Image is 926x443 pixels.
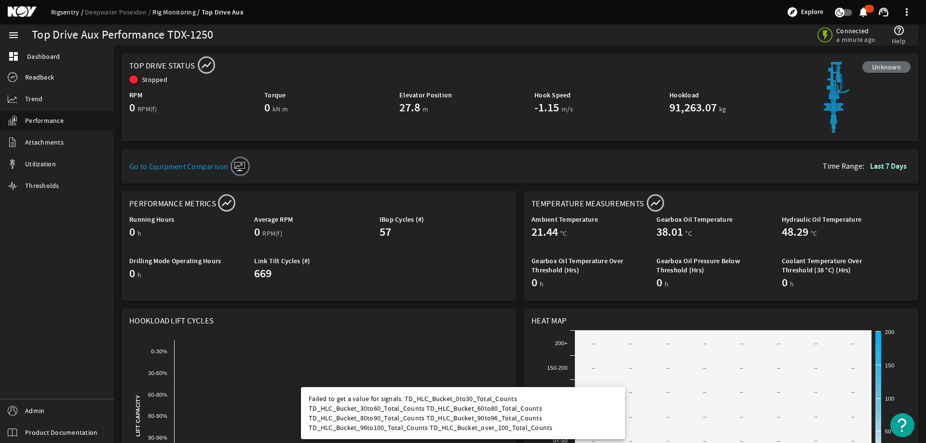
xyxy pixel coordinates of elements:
[129,256,221,266] b: Drilling Mode Operating Hours
[201,59,212,71] mat-icon: show_chart
[254,215,293,224] b: Average RPM
[32,30,214,40] div: Top Drive Aux Performance TDX-1250
[783,4,827,20] button: Explore
[137,270,141,280] span: h
[801,7,823,17] span: Explore
[885,362,894,368] text: 150
[254,256,310,266] b: Link Tilt Cycles (#)
[561,104,573,114] span: m/s
[895,0,918,24] button: more_vert
[129,100,135,115] b: 0
[531,275,537,290] b: 0
[787,6,798,18] mat-icon: explore
[129,199,216,209] span: Performance Metrics
[592,365,595,371] text: --
[25,159,56,169] span: Utilization
[666,389,669,395] text: --
[862,61,911,73] div: Unknown
[851,414,855,419] text: --
[148,435,167,441] text: 90-96%
[782,256,862,275] b: Coolant Temperature Over Threshold (38 °C) (Hrs)
[25,406,44,416] span: Admin
[777,414,780,419] text: --
[836,35,877,44] span: a minute ago
[534,91,571,100] b: Hook Speed
[399,91,452,100] b: Elevator Position
[703,365,707,371] text: --
[152,8,201,16] a: Rig Monitoring
[890,413,914,437] button: Open Resource Center
[719,104,726,114] span: kg
[25,181,59,190] span: Thresholds
[560,228,567,238] span: °C
[151,349,167,354] text: 0-30%
[851,341,855,346] text: --
[262,228,282,238] span: RPM(f)
[380,224,391,240] b: 57
[531,224,558,240] b: 21.44
[148,392,167,398] text: 60-80%
[629,365,632,371] text: --
[740,365,743,371] text: --
[51,8,85,16] a: Rigsentry
[703,341,707,346] text: --
[540,279,544,289] span: h
[85,8,152,16] a: Deepwater Poseidon
[703,414,707,419] text: --
[531,215,598,224] b: Ambient Temperature
[814,365,817,371] text: --
[777,389,780,395] text: --
[399,100,420,115] b: 27.8
[272,104,288,114] span: kN.m
[885,329,894,335] text: 200
[8,51,19,62] mat-icon: dashboard
[808,61,862,134] img: Top Drive Image
[27,52,60,61] span: Dashboard
[650,197,661,209] mat-icon: show_chart
[25,428,97,437] span: Product Documentation
[666,341,669,346] text: --
[814,389,817,395] text: --
[221,197,232,209] mat-icon: show_chart
[8,29,19,41] mat-icon: menu
[25,94,42,104] span: Trend
[703,389,707,395] text: --
[858,6,869,18] mat-icon: notifications
[892,36,906,46] span: Help
[893,25,905,36] mat-icon: help_outline
[137,228,141,238] span: h
[685,228,692,238] span: °C
[129,316,214,326] span: Hookload Lift Cycles
[592,341,595,346] text: --
[669,100,717,115] b: 91,263.07
[666,365,669,371] text: --
[790,279,794,289] span: h
[264,100,270,115] b: 0
[129,155,248,174] a: Go to Equipment Comparison
[814,341,817,346] text: --
[740,341,743,346] text: --
[254,266,272,281] b: 669
[885,429,891,434] text: 50
[148,413,167,419] text: 80-90%
[555,340,568,346] text: 200+
[534,100,559,115] b: -1.15
[782,275,788,290] b: 0
[129,224,135,240] b: 0
[811,228,817,238] span: °C
[666,414,669,419] text: --
[740,389,743,395] text: --
[137,104,157,114] span: RPM(f)
[380,215,424,224] b: IBop Cycles (#)
[129,266,135,281] b: 0
[25,137,64,147] span: Attachments
[422,104,428,114] span: m
[25,116,64,125] span: Performance
[878,6,889,18] mat-icon: support_agent
[531,199,644,209] span: Temperature Measurements
[777,341,780,346] text: --
[629,414,632,419] text: --
[629,389,632,395] text: --
[656,275,662,290] b: 0
[129,61,195,71] span: Top Drive Status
